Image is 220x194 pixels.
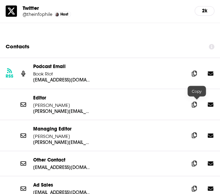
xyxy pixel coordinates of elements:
p: [EMAIL_ADDRESS][DOMAIN_NAME] [33,164,90,170]
img: Patricia Elzie Tuttle [55,12,59,16]
p: [PERSON_NAME] [33,133,90,139]
div: Copy [188,86,206,96]
span: Host [60,12,68,17]
p: [PERSON_NAME][EMAIL_ADDRESS][DOMAIN_NAME] [33,139,90,145]
p: Other Contact [33,157,183,163]
h5: Twitter [23,5,189,11]
h2: Contacts [6,40,29,53]
h5: 2k [201,8,208,14]
p: Podcast Email [33,63,183,69]
p: Managing Editor [33,126,183,132]
p: [PERSON_NAME] [33,102,90,108]
p: Book Riot [33,71,90,77]
p: [PERSON_NAME][EMAIL_ADDRESS][DOMAIN_NAME] [33,108,90,114]
h3: RSS [6,73,13,79]
p: Editor [33,95,183,101]
p: [EMAIL_ADDRESS][DOMAIN_NAME] [33,77,90,83]
a: @theinfophile [23,12,52,17]
p: Ad Sales [33,182,183,188]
